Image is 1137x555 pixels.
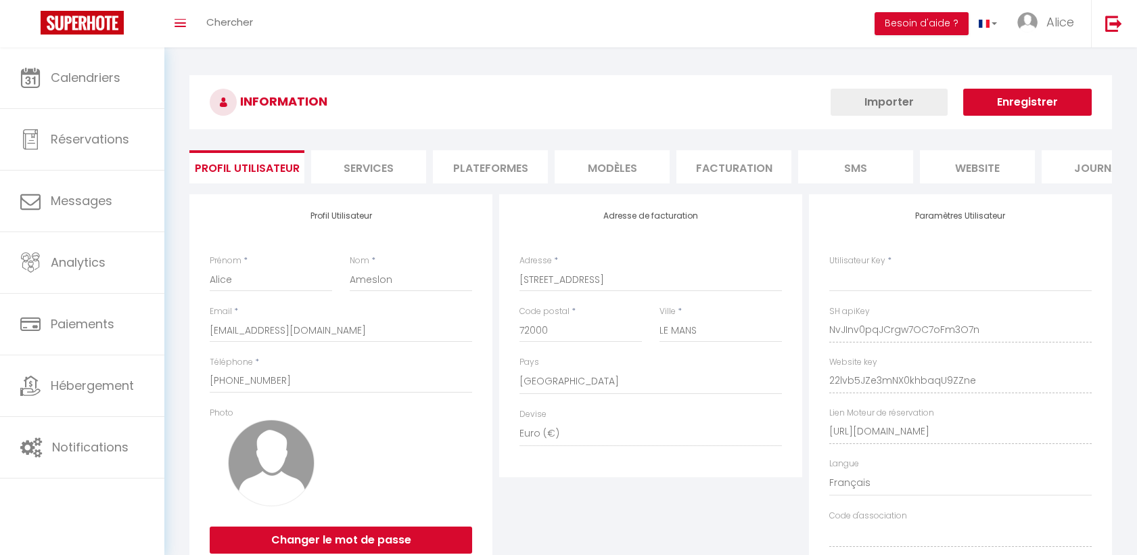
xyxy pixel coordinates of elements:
[829,407,934,420] label: Lien Moteur de réservation
[875,12,969,35] button: Besoin d'aide ?
[920,150,1035,183] li: website
[519,254,552,267] label: Adresse
[829,510,907,523] label: Code d'association
[798,150,913,183] li: SMS
[228,420,315,506] img: avatar.png
[350,254,369,267] label: Nom
[829,458,859,470] label: Langue
[51,69,120,86] span: Calendriers
[519,211,782,221] h4: Adresse de facturation
[659,305,676,318] label: Ville
[206,15,253,29] span: Chercher
[52,439,129,456] span: Notifications
[519,356,539,369] label: Pays
[51,377,134,394] span: Hébergement
[189,150,304,183] li: Profil Utilisateur
[829,211,1092,221] h4: Paramètres Utilisateur
[676,150,791,183] li: Facturation
[210,254,241,267] label: Prénom
[311,150,426,183] li: Services
[831,89,948,116] button: Importer
[829,305,870,318] label: SH apiKey
[51,315,114,332] span: Paiements
[519,408,547,421] label: Devise
[41,11,124,35] img: Super Booking
[189,75,1112,129] h3: INFORMATION
[210,407,233,420] label: Photo
[829,254,885,267] label: Utilisateur Key
[1046,14,1074,30] span: Alice
[829,356,877,369] label: Website key
[1105,15,1122,32] img: logout
[51,131,129,148] span: Réservations
[963,89,1092,116] button: Enregistrer
[210,305,232,318] label: Email
[51,254,106,271] span: Analytics
[210,356,253,369] label: Téléphone
[51,192,112,209] span: Messages
[1017,12,1038,32] img: ...
[210,211,472,221] h4: Profil Utilisateur
[519,305,570,318] label: Code postal
[433,150,548,183] li: Plateformes
[210,527,472,554] button: Changer le mot de passe
[555,150,670,183] li: MODÈLES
